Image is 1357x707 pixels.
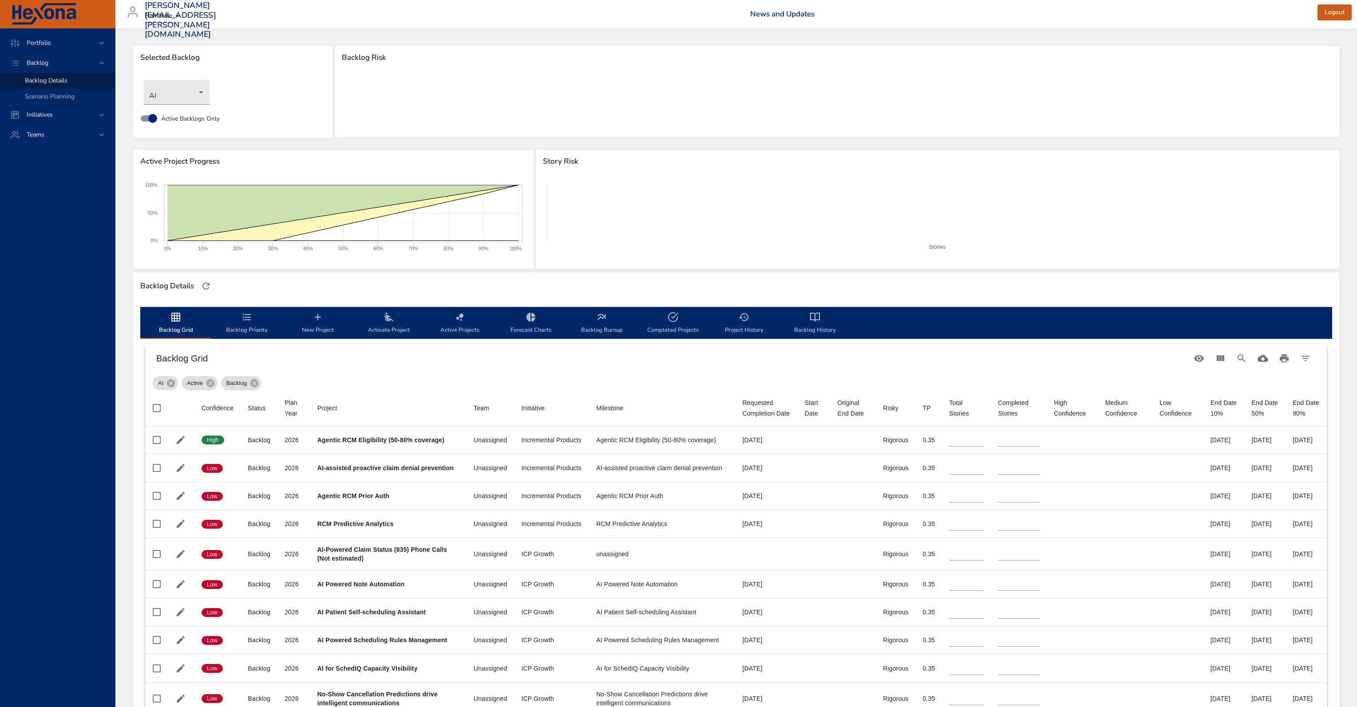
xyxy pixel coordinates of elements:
[285,491,303,500] div: 2026
[743,664,791,673] div: [DATE]
[443,246,453,251] text: 80%
[521,436,582,444] div: Incremental Products
[1105,397,1146,419] div: Sort
[1211,519,1238,528] div: [DATE]
[883,519,908,528] div: Rigorous
[922,580,935,589] div: 0.35
[743,694,791,703] div: [DATE]
[1251,608,1278,617] div: [DATE]
[922,664,935,673] div: 0.35
[596,463,728,472] div: AI-assisted proactive claim denial prevention
[202,581,223,589] span: Low
[268,246,278,251] text: 30%
[248,403,266,413] div: Sort
[164,246,171,251] text: 0%
[285,550,303,558] div: 2026
[521,636,582,644] div: ICP Growth
[596,519,728,528] div: RCM Predictive Analytics
[521,608,582,617] div: ICP Growth
[288,312,348,335] span: New Project
[883,664,908,673] div: Rigorous
[373,246,383,251] text: 60%
[1054,397,1091,419] div: Sort
[317,665,418,672] b: AI for SchedIQ Capacity Visibility
[805,397,823,419] div: Sort
[202,436,224,444] span: High
[1105,397,1146,419] div: Medium Confidence
[1231,348,1252,369] button: Search
[1054,397,1091,419] div: High Confidence
[285,436,303,444] div: 2026
[1293,664,1320,673] div: [DATE]
[474,519,507,528] div: Unassigned
[1293,463,1320,472] div: [DATE]
[145,182,158,188] text: 100%
[1293,491,1320,500] div: [DATE]
[248,436,270,444] div: Backlog
[743,636,791,644] div: [DATE]
[1274,348,1295,369] button: Print
[883,436,908,444] div: Rigorous
[1211,608,1238,617] div: [DATE]
[248,694,270,703] div: Backlog
[1211,397,1238,419] div: End Date 10%
[479,246,488,251] text: 90%
[202,609,223,617] span: Low
[509,246,522,251] text: 100%
[474,608,507,617] div: Unassigned
[743,397,791,419] div: Requested Completion Date
[998,397,1040,419] div: Sort
[998,397,1040,419] div: Completed Stories
[248,608,270,617] div: Backlog
[248,664,270,673] div: Backlog
[1188,348,1210,369] button: Standard Views
[221,376,261,390] div: Backlog
[285,608,303,617] div: 2026
[317,546,447,562] b: AI-Powered Claim Status (835) Phone Calls (Not estimated)
[743,491,791,500] div: [DATE]
[883,403,898,413] div: Sort
[1251,694,1278,703] div: [DATE]
[317,464,454,471] b: AI-assisted proactive claim denial prevention
[501,312,561,335] span: Forecast Charts
[883,694,908,703] div: Rigorous
[949,397,984,419] div: Sort
[342,53,1332,62] span: Backlog Risk
[202,492,223,500] span: Low
[883,580,908,589] div: Rigorous
[1251,519,1278,528] div: [DATE]
[596,491,728,500] div: Agentic RCM Prior Auth
[596,550,728,558] div: unassigned
[785,312,845,335] span: Backlog History
[883,403,898,413] div: Risky
[922,463,935,472] div: 0.35
[285,636,303,644] div: 2026
[174,489,187,503] button: Edit Project Details
[174,461,187,475] button: Edit Project Details
[161,114,220,123] span: Active Backlogs Only
[248,491,270,500] div: Backlog
[543,157,1332,166] span: Story Risk
[202,403,233,413] div: Confidence
[922,550,935,558] div: 0.35
[596,636,728,644] div: AI Powered Scheduling Rules Management
[359,312,419,335] span: Activate Project
[1251,636,1278,644] div: [DATE]
[1159,397,1196,419] div: Sort
[285,397,303,419] div: Plan Year
[248,403,270,413] span: Status
[1211,580,1238,589] div: [DATE]
[248,519,270,528] div: Backlog
[153,379,169,388] span: AI
[221,379,252,388] span: Backlog
[182,376,217,390] div: Active
[750,9,815,19] a: News and Updates
[248,550,270,558] div: Backlog
[174,547,187,561] button: Edit Project Details
[474,694,507,703] div: Unassigned
[1211,463,1238,472] div: [DATE]
[1251,436,1278,444] div: [DATE]
[202,664,223,672] span: Low
[202,636,223,644] span: Low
